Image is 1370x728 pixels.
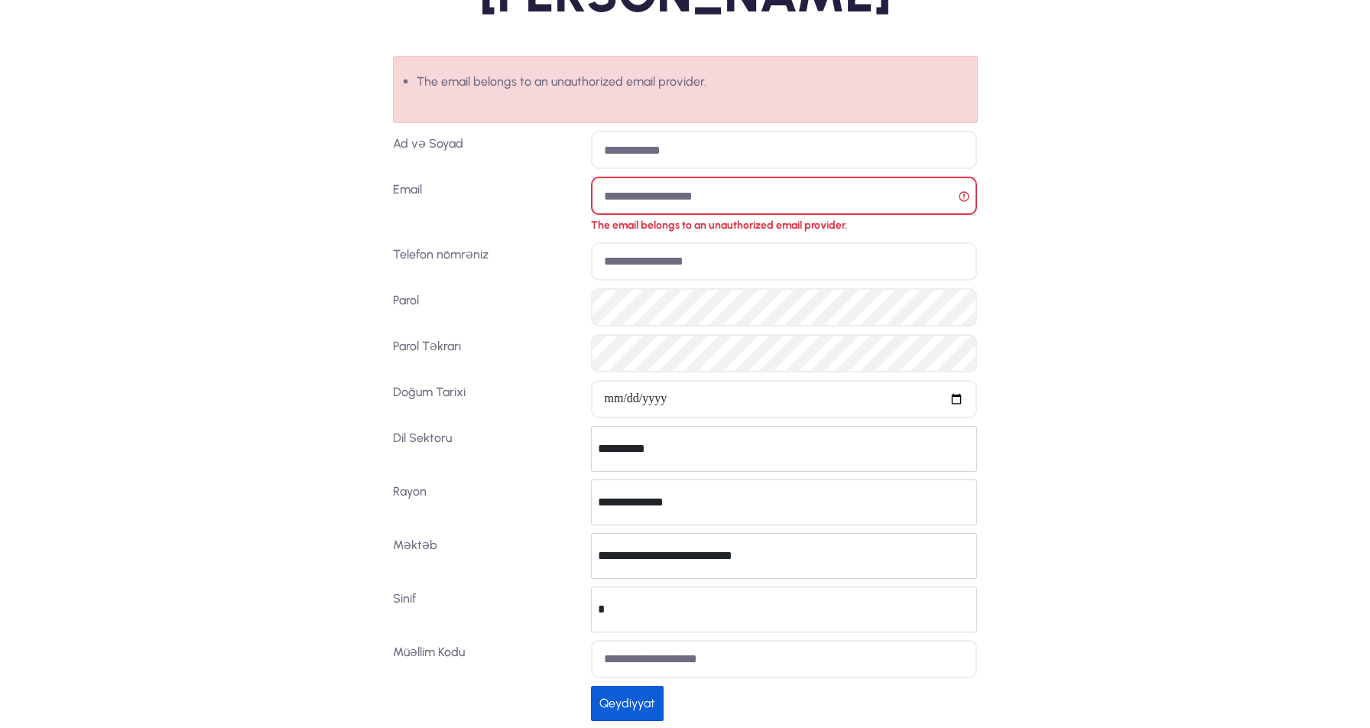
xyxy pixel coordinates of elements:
[387,177,586,234] label: Email
[591,219,847,232] strong: The email belongs to an unauthorized email provider.
[417,72,969,92] li: The email belongs to an unauthorized email provider.
[387,587,586,632] label: Sinif
[387,242,586,281] label: Telefon nömrəniz
[387,334,586,372] label: Parol Təkrarı
[387,131,586,169] label: Ad və Soyad
[387,479,586,525] label: Rayon
[387,288,586,327] label: Parol
[387,380,586,418] label: Doğum Tarixi
[387,640,586,678] label: Müəllim Kodu
[387,426,586,472] label: Dil Sektoru
[387,533,586,579] label: Məktəb
[591,686,664,721] button: Qeydiyyat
